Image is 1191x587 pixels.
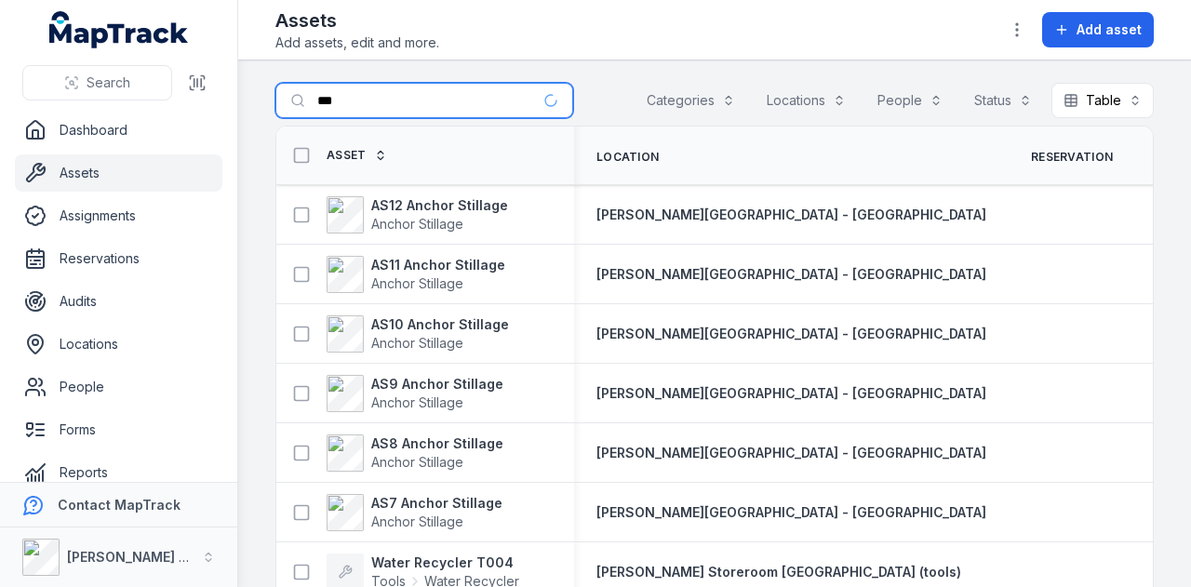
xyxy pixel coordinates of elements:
[371,315,509,334] strong: AS10 Anchor Stillage
[87,73,130,92] span: Search
[596,563,961,581] a: [PERSON_NAME] Storeroom [GEOGRAPHIC_DATA] (tools)
[596,445,986,460] span: [PERSON_NAME][GEOGRAPHIC_DATA] - [GEOGRAPHIC_DATA]
[327,148,367,163] span: Asset
[596,207,986,222] span: [PERSON_NAME][GEOGRAPHIC_DATA] - [GEOGRAPHIC_DATA]
[371,554,519,572] strong: Water Recycler T004
[15,197,222,234] a: Assignments
[371,494,502,513] strong: AS7 Anchor Stillage
[596,326,986,341] span: [PERSON_NAME][GEOGRAPHIC_DATA] - [GEOGRAPHIC_DATA]
[15,326,222,363] a: Locations
[58,497,181,513] strong: Contact MapTrack
[371,256,505,274] strong: AS11 Anchor Stillage
[596,444,986,462] a: [PERSON_NAME][GEOGRAPHIC_DATA] - [GEOGRAPHIC_DATA]
[327,148,387,163] a: Asset
[327,315,509,353] a: AS10 Anchor StillageAnchor Stillage
[596,384,986,403] a: [PERSON_NAME][GEOGRAPHIC_DATA] - [GEOGRAPHIC_DATA]
[596,385,986,401] span: [PERSON_NAME][GEOGRAPHIC_DATA] - [GEOGRAPHIC_DATA]
[1042,12,1154,47] button: Add asset
[596,206,986,224] a: [PERSON_NAME][GEOGRAPHIC_DATA] - [GEOGRAPHIC_DATA]
[275,7,439,33] h2: Assets
[1051,83,1154,118] button: Table
[596,325,986,343] a: [PERSON_NAME][GEOGRAPHIC_DATA] - [GEOGRAPHIC_DATA]
[327,494,502,531] a: AS7 Anchor StillageAnchor Stillage
[596,266,986,282] span: [PERSON_NAME][GEOGRAPHIC_DATA] - [GEOGRAPHIC_DATA]
[275,33,439,52] span: Add assets, edit and more.
[1077,20,1142,39] span: Add asset
[1031,150,1113,165] span: Reservation
[371,196,508,215] strong: AS12 Anchor Stillage
[865,83,955,118] button: People
[327,375,503,412] a: AS9 Anchor StillageAnchor Stillage
[15,154,222,192] a: Assets
[371,434,503,453] strong: AS8 Anchor Stillage
[371,375,503,394] strong: AS9 Anchor Stillage
[15,454,222,491] a: Reports
[371,514,463,529] span: Anchor Stillage
[596,503,986,522] a: [PERSON_NAME][GEOGRAPHIC_DATA] - [GEOGRAPHIC_DATA]
[327,196,508,233] a: AS12 Anchor StillageAnchor Stillage
[22,65,172,100] button: Search
[49,11,189,48] a: MapTrack
[371,275,463,291] span: Anchor Stillage
[15,368,222,406] a: People
[327,256,505,293] a: AS11 Anchor StillageAnchor Stillage
[596,265,986,284] a: [PERSON_NAME][GEOGRAPHIC_DATA] - [GEOGRAPHIC_DATA]
[371,394,463,410] span: Anchor Stillage
[371,216,463,232] span: Anchor Stillage
[371,454,463,470] span: Anchor Stillage
[596,504,986,520] span: [PERSON_NAME][GEOGRAPHIC_DATA] - [GEOGRAPHIC_DATA]
[596,564,961,580] span: [PERSON_NAME] Storeroom [GEOGRAPHIC_DATA] (tools)
[327,434,503,472] a: AS8 Anchor StillageAnchor Stillage
[15,283,222,320] a: Audits
[755,83,858,118] button: Locations
[371,335,463,351] span: Anchor Stillage
[962,83,1044,118] button: Status
[15,411,222,448] a: Forms
[15,240,222,277] a: Reservations
[635,83,747,118] button: Categories
[67,549,220,565] strong: [PERSON_NAME] Group
[15,112,222,149] a: Dashboard
[596,150,659,165] span: Location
